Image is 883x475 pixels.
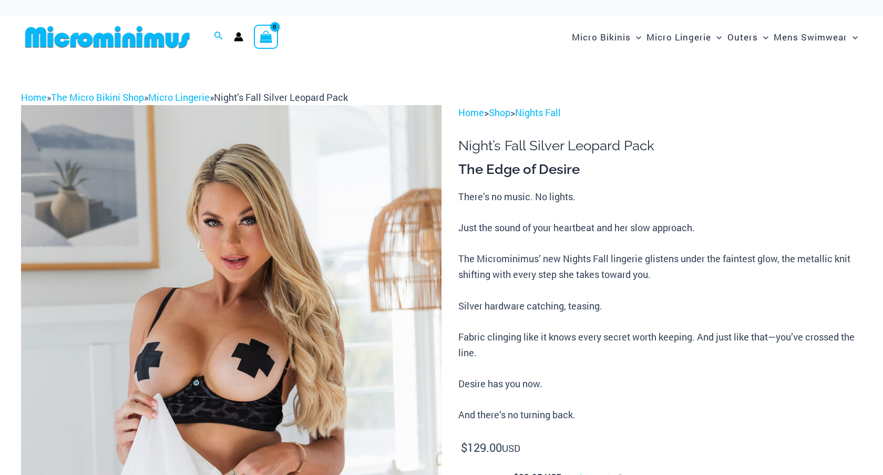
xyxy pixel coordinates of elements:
[458,106,484,119] a: Home
[458,161,862,179] h3: The Edge of Desire
[631,24,641,50] span: Menu Toggle
[774,24,847,50] span: Mens Swimwear
[461,440,502,455] bdi: 129.00
[254,25,278,49] a: View Shopping Cart, empty
[771,21,860,53] a: Mens SwimwearMenu ToggleMenu Toggle
[214,30,223,44] a: Search icon link
[148,91,210,104] a: Micro Lingerie
[458,105,862,121] p: > >
[461,440,467,455] span: $
[458,138,862,154] h1: Night’s Fall Silver Leopard Pack
[569,21,644,53] a: Micro BikinisMenu ToggleMenu Toggle
[572,24,631,50] span: Micro Bikinis
[568,19,862,55] nav: Site Navigation
[758,24,768,50] span: Menu Toggle
[458,440,862,457] p: USD
[711,24,722,50] span: Menu Toggle
[727,24,758,50] span: Outers
[847,24,858,50] span: Menu Toggle
[21,91,47,104] a: Home
[458,189,862,424] p: There’s no music. No lights. Just the sound of your heartbeat and her slow approach. The Micromin...
[725,21,771,53] a: OutersMenu ToggleMenu Toggle
[214,91,348,104] span: Night’s Fall Silver Leopard Pack
[21,91,348,104] span: » » »
[489,106,510,119] a: Shop
[234,32,243,42] a: Account icon link
[646,24,711,50] span: Micro Lingerie
[21,25,194,49] img: MM SHOP LOGO FLAT
[51,91,144,104] a: The Micro Bikini Shop
[644,21,724,53] a: Micro LingerieMenu ToggleMenu Toggle
[515,106,561,119] a: Nights Fall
